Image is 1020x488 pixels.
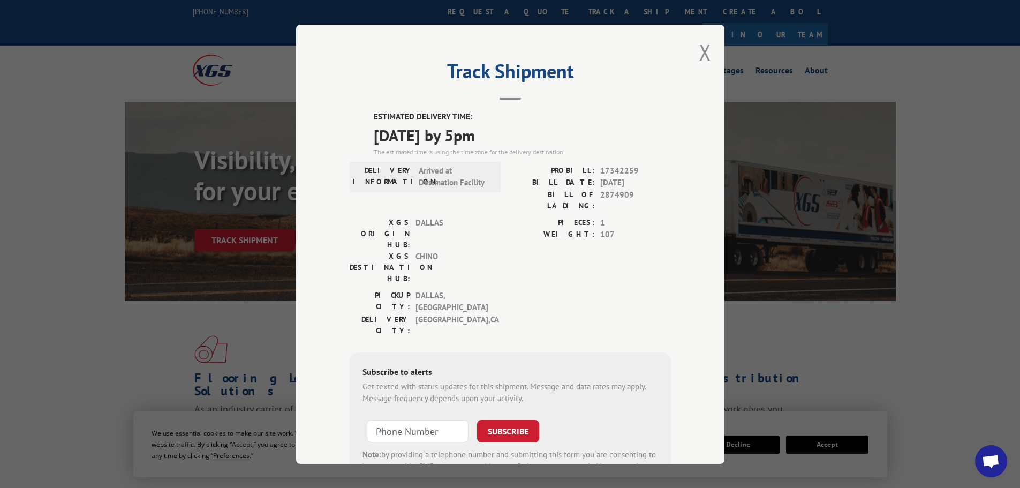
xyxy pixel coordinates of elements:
[415,216,488,250] span: DALLAS
[374,123,671,147] span: [DATE] by 5pm
[510,177,595,189] label: BILL DATE:
[362,365,658,380] div: Subscribe to alerts
[374,147,671,156] div: The estimated time is using the time zone for the delivery destination.
[510,229,595,241] label: WEIGHT:
[362,449,381,459] strong: Note:
[362,448,658,485] div: by providing a telephone number and submitting this form you are consenting to be contacted by SM...
[600,164,671,177] span: 17342259
[699,38,711,66] button: Close modal
[350,250,410,284] label: XGS DESTINATION HUB:
[415,289,488,313] span: DALLAS , [GEOGRAPHIC_DATA]
[510,189,595,211] label: BILL OF LADING:
[975,445,1007,477] a: Open chat
[350,64,671,84] h2: Track Shipment
[415,250,488,284] span: CHINO
[510,164,595,177] label: PROBILL:
[367,419,469,442] input: Phone Number
[415,313,488,336] span: [GEOGRAPHIC_DATA] , CA
[600,177,671,189] span: [DATE]
[419,164,491,189] span: Arrived at Destination Facility
[600,189,671,211] span: 2874909
[374,111,671,123] label: ESTIMATED DELIVERY TIME:
[350,216,410,250] label: XGS ORIGIN HUB:
[353,164,413,189] label: DELIVERY INFORMATION:
[600,216,671,229] span: 1
[350,313,410,336] label: DELIVERY CITY:
[510,216,595,229] label: PIECES:
[600,229,671,241] span: 107
[477,419,539,442] button: SUBSCRIBE
[350,289,410,313] label: PICKUP CITY:
[362,380,658,404] div: Get texted with status updates for this shipment. Message and data rates may apply. Message frequ...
